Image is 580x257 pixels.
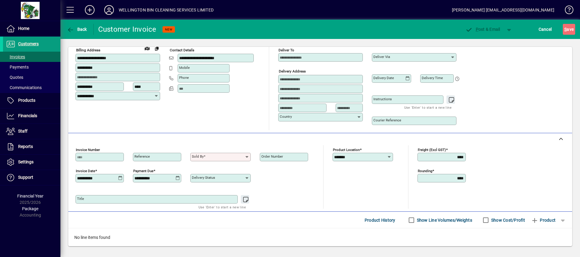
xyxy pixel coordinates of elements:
mat-label: Order number [261,154,283,159]
mat-label: Invoice date [76,169,95,173]
span: S [564,27,567,32]
span: Home [18,26,29,31]
a: Knowledge Base [560,1,572,21]
div: WELLINGTON BIN CLEANING SERVICES LIMITED [119,5,214,15]
span: Products [18,98,35,103]
a: Support [3,170,60,185]
button: Copy to Delivery address [152,43,162,53]
span: Staff [18,129,27,133]
a: Invoices [3,52,60,62]
button: Product History [362,215,398,226]
span: Product History [365,215,395,225]
button: Back [65,24,89,35]
a: View on map [142,43,152,53]
mat-label: Payment due [133,169,153,173]
span: Quotes [6,75,23,80]
span: Back [67,27,87,32]
a: Home [3,21,60,36]
mat-label: Rounding [418,169,432,173]
mat-label: Instructions [373,97,392,101]
mat-label: Deliver To [279,48,294,52]
button: Save [563,24,575,35]
span: Cancel [539,24,552,34]
mat-label: Courier Reference [373,118,401,122]
a: Financials [3,108,60,124]
span: Financial Year [17,194,43,198]
mat-label: Phone [179,75,189,80]
span: NEW [165,27,172,31]
a: Payments [3,62,60,72]
mat-label: Reference [134,154,150,159]
a: Reports [3,139,60,154]
span: ost & Email [465,27,500,32]
mat-label: Sold by [192,154,204,159]
a: Products [3,93,60,108]
mat-label: Delivery status [192,175,215,180]
mat-hint: Use 'Enter' to start a new line [198,204,246,210]
a: Communications [3,82,60,93]
button: Post & Email [462,24,503,35]
a: Staff [3,124,60,139]
mat-label: Title [77,197,84,201]
span: Package [22,206,38,211]
mat-label: Deliver via [373,55,390,59]
a: Quotes [3,72,60,82]
mat-label: Invoice number [76,148,100,152]
app-page-header-button: Back [60,24,94,35]
span: Payments [6,65,29,69]
span: Product [531,215,556,225]
span: Customers [18,41,39,46]
span: Communications [6,85,42,90]
span: ave [564,24,574,34]
span: Reports [18,144,33,149]
span: P [476,27,478,32]
div: No line items found [68,228,572,247]
label: Show Cost/Profit [490,217,525,223]
mat-label: Mobile [179,66,190,70]
a: Settings [3,155,60,170]
mat-label: Country [280,114,292,119]
mat-label: Delivery date [373,76,394,80]
span: Financials [18,113,37,118]
div: [PERSON_NAME] [EMAIL_ADDRESS][DOMAIN_NAME] [452,5,554,15]
mat-label: Product location [333,148,360,152]
span: Invoices [6,54,25,59]
button: Product [528,215,559,226]
mat-label: Freight (excl GST) [418,148,446,152]
label: Show Line Volumes/Weights [416,217,472,223]
button: Cancel [537,24,553,35]
mat-hint: Use 'Enter' to start a new line [404,104,452,111]
span: Support [18,175,33,180]
mat-label: Delivery time [422,76,443,80]
button: Add [80,5,99,15]
button: Profile [99,5,119,15]
div: Customer Invoice [98,24,156,34]
span: Settings [18,159,34,164]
